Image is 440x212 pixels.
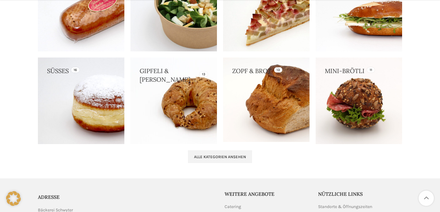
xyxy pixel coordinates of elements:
[188,150,252,163] a: Alle Kategorien ansehen
[225,204,242,210] a: Catering
[194,154,246,159] span: Alle Kategorien ansehen
[318,191,402,197] h5: Nützliche Links
[225,191,309,197] h5: Weitere Angebote
[38,194,60,200] span: ADRESSE
[419,191,434,206] a: Scroll to top button
[318,204,373,210] a: Standorte & Öffnungszeiten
